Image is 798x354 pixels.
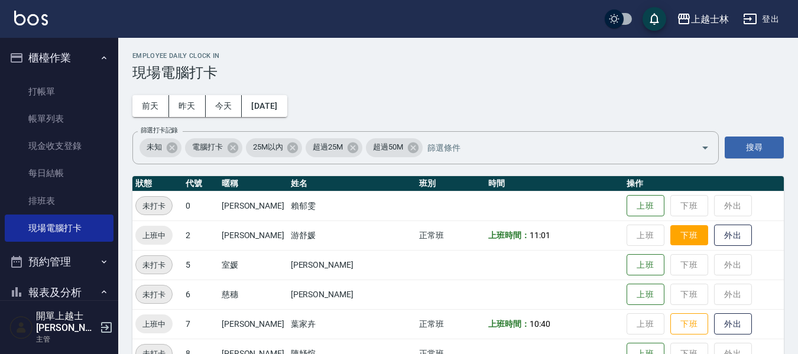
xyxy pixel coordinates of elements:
button: 外出 [714,225,752,246]
span: 超過25M [306,141,350,153]
div: 超過50M [366,138,423,157]
span: 未打卡 [136,200,172,212]
td: 慈穗 [219,280,288,309]
th: 時間 [485,176,624,191]
td: 5 [183,250,219,280]
button: 上班 [627,195,664,217]
button: [DATE] [242,95,287,117]
td: 游舒媛 [288,220,417,250]
button: 報表及分析 [5,277,113,308]
button: 下班 [670,225,708,246]
td: [PERSON_NAME] [219,309,288,339]
div: 未知 [140,138,181,157]
th: 操作 [624,176,784,191]
td: [PERSON_NAME] [288,280,417,309]
button: 上班 [627,254,664,276]
th: 暱稱 [219,176,288,191]
th: 班別 [416,176,485,191]
td: 0 [183,191,219,220]
h2: Employee Daily Clock In [132,52,784,60]
td: 6 [183,280,219,309]
h5: 開單上越士[PERSON_NAME] [36,310,96,334]
td: 賴郁雯 [288,191,417,220]
button: 昨天 [169,95,206,117]
td: 7 [183,309,219,339]
button: 上班 [627,284,664,306]
div: 25M以內 [246,138,303,157]
span: 11:01 [530,230,550,240]
th: 姓名 [288,176,417,191]
button: 今天 [206,95,242,117]
span: 上班中 [135,318,173,330]
button: 外出 [714,313,752,335]
button: 前天 [132,95,169,117]
span: 未打卡 [136,288,172,301]
th: 狀態 [132,176,183,191]
button: 預約管理 [5,246,113,277]
a: 每日結帳 [5,160,113,187]
img: Logo [14,11,48,25]
th: 代號 [183,176,219,191]
td: 葉家卉 [288,309,417,339]
td: [PERSON_NAME] [219,220,288,250]
a: 打帳單 [5,78,113,105]
div: 上越士林 [691,12,729,27]
img: Person [9,316,33,339]
button: Open [696,138,715,157]
td: 正常班 [416,309,485,339]
td: [PERSON_NAME] [219,191,288,220]
span: 未打卡 [136,259,172,271]
p: 主管 [36,334,96,345]
a: 現金收支登錄 [5,132,113,160]
button: 搜尋 [725,137,784,158]
h3: 現場電腦打卡 [132,64,784,81]
input: 篩選條件 [424,137,680,158]
button: 登出 [738,8,784,30]
a: 排班表 [5,187,113,215]
a: 帳單列表 [5,105,113,132]
button: 下班 [670,313,708,335]
span: 未知 [140,141,169,153]
b: 上班時間： [488,230,530,240]
label: 篩選打卡記錄 [141,126,178,135]
div: 電腦打卡 [185,138,242,157]
span: 25M以內 [246,141,290,153]
span: 電腦打卡 [185,141,230,153]
b: 上班時間： [488,319,530,329]
div: 超過25M [306,138,362,157]
button: save [643,7,666,31]
a: 現場電腦打卡 [5,215,113,242]
button: 上越士林 [672,7,734,31]
span: 10:40 [530,319,550,329]
span: 超過50M [366,141,410,153]
button: 櫃檯作業 [5,43,113,73]
td: 正常班 [416,220,485,250]
td: 2 [183,220,219,250]
td: 室媛 [219,250,288,280]
td: [PERSON_NAME] [288,250,417,280]
span: 上班中 [135,229,173,242]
